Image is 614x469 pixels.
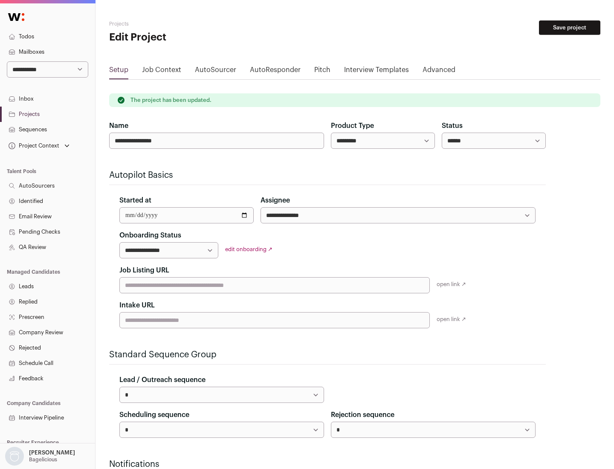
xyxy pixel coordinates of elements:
p: Bagelicious [29,456,57,463]
a: AutoSourcer [195,65,236,78]
label: Scheduling sequence [119,410,189,420]
button: Save project [539,20,600,35]
label: Name [109,121,128,131]
h2: Autopilot Basics [109,169,546,181]
label: Rejection sequence [331,410,394,420]
a: Interview Templates [344,65,409,78]
label: Status [442,121,463,131]
button: Open dropdown [7,140,71,152]
h2: Standard Sequence Group [109,349,546,361]
h1: Edit Project [109,31,273,44]
label: Assignee [261,195,290,206]
a: Job Context [142,65,181,78]
h2: Projects [109,20,273,27]
label: Intake URL [119,300,155,310]
label: Onboarding Status [119,230,181,240]
a: Setup [109,65,128,78]
label: Started at [119,195,151,206]
img: nopic.png [5,447,24,466]
p: [PERSON_NAME] [29,449,75,456]
a: edit onboarding ↗ [225,246,272,252]
label: Job Listing URL [119,265,169,275]
img: Wellfound [3,9,29,26]
div: Project Context [7,142,59,149]
button: Open dropdown [3,447,77,466]
a: AutoResponder [250,65,301,78]
label: Product Type [331,121,374,131]
p: The project has been updated. [130,97,211,104]
a: Advanced [423,65,455,78]
a: Pitch [314,65,330,78]
label: Lead / Outreach sequence [119,375,206,385]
